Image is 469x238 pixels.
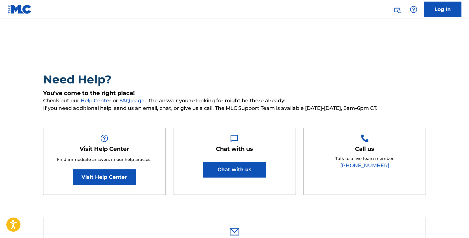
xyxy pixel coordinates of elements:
[361,134,369,142] img: Help Box Image
[335,156,394,162] p: Talk to a live team member.
[57,157,151,162] span: Find immediate answers in our help articles.
[355,145,374,153] h5: Call us
[73,169,136,185] a: Visit Help Center
[410,6,417,13] img: help
[8,5,32,14] img: MLC Logo
[43,105,426,112] span: If you need additional help, send us an email, chat, or give us a call. The MLC Support Team is a...
[216,145,253,153] h5: Chat with us
[43,90,426,97] h5: You've come to the right place!
[438,208,469,238] iframe: Chat Widget
[43,97,426,105] span: Check out our or - the answer you're looking for might be there already!
[424,2,461,17] a: Log In
[43,72,426,87] h2: Need Help?
[119,98,146,104] a: FAQ page
[393,6,401,13] img: search
[81,98,113,104] a: Help Center
[80,145,129,153] h5: Visit Help Center
[340,162,389,168] a: [PHONE_NUMBER]
[391,3,404,16] a: Public Search
[203,162,266,178] button: Chat with us
[230,228,239,235] img: 0ff00501b51b535a1dc6.svg
[407,3,420,16] div: Help
[230,134,238,142] img: Help Box Image
[100,134,108,142] img: Help Box Image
